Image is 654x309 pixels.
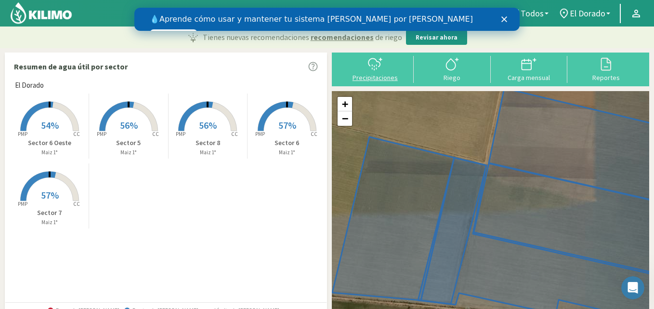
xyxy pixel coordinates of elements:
span: Todos [521,8,544,18]
a: Ver videos [15,22,63,33]
a: Zoom in [338,97,352,111]
tspan: CC [231,131,238,137]
tspan: PMP [176,131,185,137]
tspan: PMP [17,131,27,137]
p: Revisar ahora [416,33,458,42]
iframe: Intercom live chat banner [134,8,520,31]
tspan: CC [152,131,159,137]
p: Sector 8 [169,138,247,148]
p: Maiz 1° [10,218,89,227]
div: Carga mensual [494,74,565,81]
p: Maiz 1° [169,148,247,157]
iframe: Intercom live chat [621,276,644,299]
tspan: CC [73,201,80,207]
tspan: PMP [255,131,265,137]
img: Kilimo [10,1,73,25]
tspan: CC [311,131,317,137]
button: Revisar ahora [406,30,467,45]
span: 54% [41,119,59,131]
span: El Dorado [570,8,605,18]
button: Reportes [567,56,644,81]
p: Sector 7 [10,208,89,218]
span: recomendaciones [311,31,374,43]
p: Maiz 1° [248,148,327,157]
tspan: PMP [97,131,106,137]
span: de riego [375,31,402,43]
span: 57% [278,119,296,131]
a: Zoom out [338,111,352,126]
p: Maiz 1° [10,148,89,157]
div: Cerrar [367,9,377,14]
p: Sector 6 Oeste [10,138,89,148]
span: 56% [199,119,217,131]
p: Maiz 1° [89,148,168,157]
button: Carga mensual [491,56,568,81]
button: Riego [414,56,491,81]
p: Sector 5 [89,138,168,148]
p: Sector 6 [248,138,327,148]
div: Riego [417,74,488,81]
button: Precipitaciones [337,56,414,81]
span: El Dorado [15,80,44,91]
p: Resumen de agua útil por sector [14,61,128,72]
tspan: PMP [17,201,27,207]
tspan: CC [73,131,80,137]
p: Tienes nuevas recomendaciones [203,31,402,43]
div: Precipitaciones [340,74,411,81]
span: 57% [41,189,59,201]
div: Reportes [570,74,641,81]
span: 56% [120,119,138,131]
